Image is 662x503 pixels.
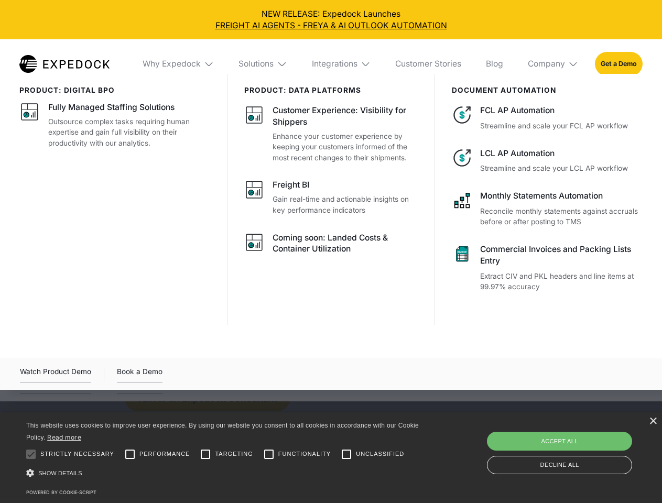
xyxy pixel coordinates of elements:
div: Why Expedock [143,59,201,69]
a: Coming soon: Landed Costs & Container Utilization [244,232,419,258]
span: Functionality [278,450,331,458]
a: Blog [477,39,511,89]
div: product: digital bpo [19,86,211,94]
div: Integrations [312,59,357,69]
p: Outsource complex tasks requiring human expertise and gain full visibility on their productivity ... [48,116,211,149]
a: Powered by cookie-script [26,489,96,495]
a: LCL AP AutomationStreamline and scale your LCL AP workflow [452,148,643,174]
div: Customer Experience: Visibility for Shippers [273,105,418,128]
a: Customer Stories [387,39,469,89]
div: document automation [452,86,643,94]
a: Commercial Invoices and Packing Lists EntryExtract CIV and PKL headers and line items at 99.97% a... [452,244,643,292]
p: Streamline and scale your LCL AP workflow [480,163,642,174]
a: Monthly Statements AutomationReconcile monthly statements against accruals before or after postin... [452,190,643,227]
div: Solutions [231,39,296,89]
span: Targeting [215,450,253,458]
span: Performance [139,450,190,458]
a: open lightbox [20,366,91,382]
a: Customer Experience: Visibility for ShippersEnhance your customer experience by keeping your cust... [244,105,419,163]
div: Watch Product Demo [20,366,91,382]
div: Company [519,39,587,89]
div: Fully Managed Staffing Solutions [48,102,175,113]
div: Company [528,59,565,69]
div: NEW RELEASE: Expedock Launches [8,8,654,31]
div: PRODUCT: data platforms [244,86,419,94]
p: Reconcile monthly statements against accruals before or after posting to TMS [480,206,642,227]
div: Why Expedock [134,39,222,89]
a: Freight BIGain real-time and actionable insights on key performance indicators [244,179,419,215]
iframe: Chat Widget [487,390,662,503]
span: Show details [38,470,82,476]
p: Streamline and scale your FCL AP workflow [480,121,642,132]
span: This website uses cookies to improve user experience. By using our website you consent to all coo... [26,422,419,441]
a: Read more [47,433,81,441]
div: Integrations [303,39,379,89]
div: Freight BI [273,179,309,191]
a: Book a Demo [117,366,162,382]
span: Unclassified [356,450,404,458]
p: Extract CIV and PKL headers and line items at 99.97% accuracy [480,271,642,292]
div: Solutions [238,59,274,69]
a: Fully Managed Staffing SolutionsOutsource complex tasks requiring human expertise and gain full v... [19,102,211,148]
div: LCL AP Automation [480,148,642,159]
span: Strictly necessary [40,450,114,458]
a: FCL AP AutomationStreamline and scale your FCL AP workflow [452,105,643,131]
a: FREIGHT AI AGENTS - FREYA & AI OUTLOOK AUTOMATION [8,20,654,31]
div: Show details [26,466,422,480]
p: Enhance your customer experience by keeping your customers informed of the most recent changes to... [273,131,418,163]
div: FCL AP Automation [480,105,642,116]
div: Commercial Invoices and Packing Lists Entry [480,244,642,267]
div: Coming soon: Landed Costs & Container Utilization [273,232,418,255]
p: Gain real-time and actionable insights on key performance indicators [273,194,418,215]
a: Get a Demo [595,52,643,75]
div: Monthly Statements Automation [480,190,642,202]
